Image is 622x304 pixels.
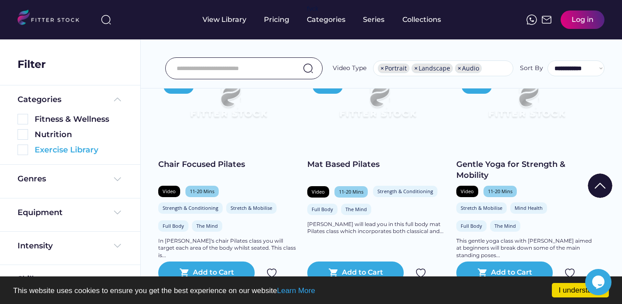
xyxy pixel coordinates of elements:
[307,159,448,170] div: Mat Based Pilates
[477,268,488,278] button: shopping_cart
[158,237,299,259] div: In [PERSON_NAME]'s chair Pilates class you will target each area of the body whilst seated. This ...
[461,205,502,211] div: Stretch & Mobilise
[312,206,333,212] div: Full Body
[565,268,575,278] img: Group%201000002324.svg
[572,15,594,25] div: Log in
[163,188,176,194] div: Video
[112,94,123,105] img: Frame%20%285%29.svg
[363,15,385,25] div: Series
[377,188,433,194] div: Strength & Conditioning
[494,223,516,229] div: The Mind
[196,223,218,229] div: The Mind
[412,64,453,73] li: Landscape
[414,65,418,71] span: ×
[488,188,512,194] div: 11-20 Mins
[541,14,552,25] img: Frame%2051.svg
[163,223,184,229] div: Full Body
[455,64,482,73] li: Audio
[112,174,123,184] img: Frame%20%284%29.svg
[163,205,218,211] div: Strength & Conditioning
[112,274,123,285] img: Frame%20%284%29.svg
[321,74,434,137] img: Frame%2079%20%281%29.svg
[18,240,53,251] div: Intensity
[231,205,272,211] div: Stretch & Mobilise
[307,15,345,25] div: Categories
[515,205,543,211] div: Mind Health
[112,207,123,218] img: Frame%20%284%29.svg
[456,159,597,181] div: Gentle Yoga for Strength & Mobility
[585,269,613,295] iframe: chat widget
[470,74,583,137] img: Frame%2079%20%281%29.svg
[158,159,299,170] div: Chair Focused Pilates
[18,145,28,155] img: Rectangle%205126.svg
[203,15,246,25] div: View Library
[35,114,123,125] div: Fitness & Wellness
[18,274,39,285] div: Skills
[312,188,325,195] div: Video
[13,287,609,294] p: This website uses cookies to ensure you get the best experience on our website
[307,4,318,13] div: fvck
[552,283,609,297] a: I understand!
[402,15,441,25] div: Collections
[18,114,28,124] img: Rectangle%205126.svg
[35,145,123,156] div: Exercise Library
[307,221,448,236] div: [PERSON_NAME] will lead you in this full body mat Pilates class which incorporates both classical...
[416,268,426,278] img: Group%201000002324.svg
[345,206,367,212] div: The Mind
[18,94,61,105] div: Categories
[193,268,234,278] div: Add to Cart
[339,188,363,195] div: 11-20 Mins
[378,64,409,73] li: Portrait
[380,65,384,71] span: ×
[456,237,597,259] div: This gentle yoga class with [PERSON_NAME] aimed at beginners will break down some of the main sta...
[267,268,277,278] img: Group%201000002324.svg
[18,207,63,218] div: Equipment
[112,240,123,251] img: Frame%20%284%29.svg
[101,14,111,25] img: search-normal%203.svg
[277,286,315,295] a: Learn More
[458,65,461,71] span: ×
[264,15,289,25] div: Pricing
[526,14,537,25] img: meteor-icons_whatsapp%20%281%29.svg
[491,268,532,278] div: Add to Cart
[461,188,474,194] div: Video
[588,173,612,198] img: Group%201000002322%20%281%29.svg
[520,64,543,73] div: Sort By
[35,129,123,140] div: Nutrition
[342,268,383,278] div: Add to Cart
[172,74,284,137] img: Frame%2079%20%281%29.svg
[18,173,46,184] div: Genres
[333,64,366,73] div: Video Type
[18,57,46,72] div: Filter
[303,63,313,74] img: search-normal.svg
[461,223,482,229] div: Full Body
[179,268,190,278] button: shopping_cart
[190,188,214,194] div: 11-20 Mins
[328,268,339,278] button: shopping_cart
[18,129,28,140] img: Rectangle%205126.svg
[18,10,87,28] img: LOGO.svg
